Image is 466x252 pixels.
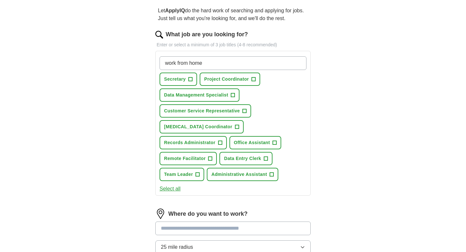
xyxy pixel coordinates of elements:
button: Data Entry Clerk [219,152,272,165]
img: location.png [155,209,166,219]
button: Customer Service Representative [160,104,251,118]
button: Data Management Specialist [160,88,239,102]
span: Data Entry Clerk [224,155,261,162]
span: Secretary [164,76,186,83]
span: Remote Facilitator [164,155,205,162]
span: Office Assistant [234,139,270,146]
button: Administrative Assistant [207,168,278,181]
button: Project Coordinator [200,73,260,86]
label: Where do you want to work? [168,210,248,218]
span: Administrative Assistant [211,171,267,178]
label: What job are you looking for? [166,30,248,39]
input: Type a job title and press enter [160,56,306,70]
button: Records Administrator [160,136,227,149]
p: Let do the hard work of searching and applying for jobs. Just tell us what you're looking for, an... [155,4,311,25]
span: Customer Service Representative [164,108,240,114]
button: [MEDICAL_DATA] Coordinator [160,120,244,133]
span: Records Administrator [164,139,216,146]
span: Project Coordinator [204,76,249,83]
p: Enter or select a minimum of 3 job titles (4-8 recommended) [155,41,311,48]
span: [MEDICAL_DATA] Coordinator [164,123,232,130]
img: search.png [155,31,163,39]
span: Data Management Specialist [164,92,228,98]
button: Select all [160,185,181,193]
button: Team Leader [160,168,204,181]
button: Remote Facilitator [160,152,217,165]
button: Secretary [160,73,197,86]
span: Team Leader [164,171,193,178]
button: Office Assistant [229,136,282,149]
strong: ApplyIQ [165,8,185,13]
span: 25 mile radius [161,243,193,251]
